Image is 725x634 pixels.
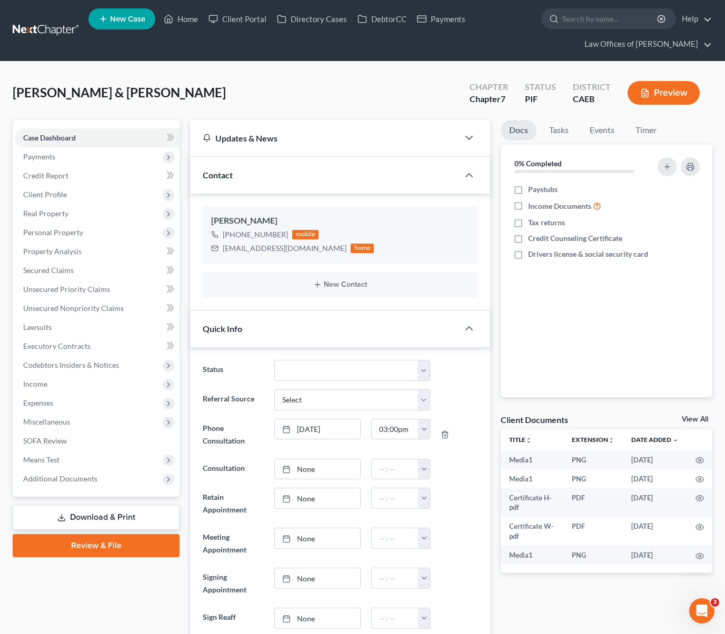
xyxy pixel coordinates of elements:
i: expand_more [672,437,679,444]
a: None [275,568,360,588]
a: None [275,608,360,628]
a: Docs [501,120,537,140]
div: Chapter [470,93,508,105]
label: Referral Source [197,389,269,410]
span: Income Documents [528,201,591,212]
input: -- : -- [372,419,419,439]
span: Contact [203,170,233,180]
span: Unsecured Priority Claims [23,285,110,294]
strong: 0% Completed [514,159,562,168]
label: Retain Appointment [197,488,269,519]
span: Paystubs [528,184,558,195]
a: Secured Claims [15,261,180,280]
div: home [351,244,374,253]
a: Home [158,9,203,28]
div: [PHONE_NUMBER] [223,229,288,240]
span: Codebtors Insiders & Notices [23,360,119,369]
span: Case Dashboard [23,133,76,142]
span: Credit Counseling Certificate [528,233,622,244]
a: Extensionunfold_more [572,436,614,444]
span: Additional Documents [23,474,97,483]
span: Personal Property [23,228,83,237]
a: Executory Contracts [15,337,180,356]
div: Client Documents [501,414,568,425]
a: Timer [627,120,665,140]
td: PNG [563,469,623,488]
a: Download & Print [13,505,180,530]
iframe: Intercom live chat [689,598,714,623]
span: Lawsuits [23,323,52,331]
div: [PERSON_NAME] [211,215,469,227]
td: Media1 [501,546,563,565]
td: PNG [563,546,623,565]
input: Search by name... [562,9,659,28]
span: Executory Contracts [23,341,91,350]
a: DebtorCC [352,9,412,28]
td: [DATE] [623,517,687,546]
label: Consultation [197,459,269,480]
span: Property Analysis [23,247,82,256]
a: View All [682,416,708,423]
a: Lawsuits [15,318,180,337]
div: [EMAIL_ADDRESS][DOMAIN_NAME] [223,243,346,254]
div: Updates & News [203,133,446,144]
input: -- : -- [372,528,419,548]
a: SOFA Review [15,431,180,450]
a: Review & File [13,534,180,557]
td: [DATE] [623,546,687,565]
span: New Case [110,15,145,23]
a: None [275,488,360,508]
span: Expenses [23,398,53,407]
button: New Contact [211,280,469,289]
a: Payments [412,9,471,28]
label: Meeting Appointment [197,528,269,559]
a: Directory Cases [272,9,352,28]
span: Unsecured Nonpriority Claims [23,304,124,313]
td: [DATE] [623,469,687,488]
td: [DATE] [623,488,687,517]
a: Unsecured Nonpriority Claims [15,299,180,318]
a: Help [677,9,712,28]
a: Tasks [541,120,577,140]
span: Income [23,379,47,388]
td: PDF [563,517,623,546]
span: SOFA Review [23,436,67,445]
span: Client Profile [23,190,67,199]
span: Real Property [23,209,68,218]
a: Date Added expand_more [631,436,679,444]
td: [DATE] [623,450,687,469]
a: Property Analysis [15,242,180,261]
span: Drivers license & social security card [528,249,648,259]
label: Phone Consultation [197,419,269,450]
a: None [275,528,360,548]
td: PDF [563,488,623,517]
div: CAEB [573,93,611,105]
a: Client Portal [203,9,272,28]
span: Miscellaneous [23,417,70,426]
td: Media1 [501,450,563,469]
input: -- : -- [372,568,419,588]
a: [DATE] [275,419,360,439]
span: Means Test [23,455,59,464]
div: PIF [525,93,556,105]
a: Case Dashboard [15,128,180,147]
span: Quick Info [203,324,242,334]
span: Credit Report [23,171,68,180]
input: -- : -- [372,488,419,508]
a: None [275,459,360,479]
a: Law Offices of [PERSON_NAME] [579,35,712,54]
div: Status [525,81,556,93]
input: -- : -- [372,459,419,479]
input: -- : -- [372,608,419,628]
div: District [573,81,611,93]
span: Payments [23,152,55,161]
td: Media1 [501,469,563,488]
div: Chapter [470,81,508,93]
i: unfold_more [608,437,614,444]
a: Credit Report [15,166,180,185]
span: 3 [711,598,719,607]
span: Tax returns [528,217,565,228]
td: PNG [563,450,623,469]
a: Events [581,120,623,140]
div: mobile [292,230,319,239]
